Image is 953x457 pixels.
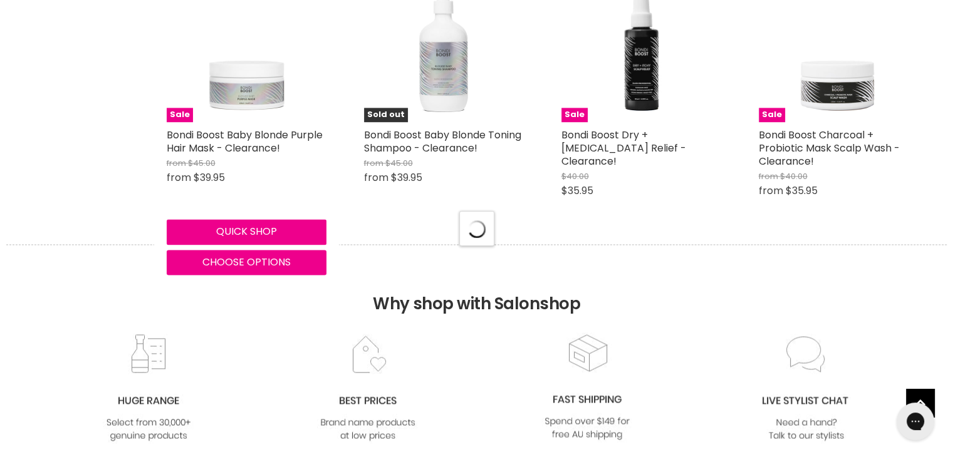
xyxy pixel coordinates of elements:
[561,108,588,122] span: Sale
[786,183,818,198] span: $35.95
[364,170,388,185] span: from
[756,334,857,443] img: chat_c0a1c8f7-3133-4fc6-855f-7264552747f6.jpg
[364,108,408,122] span: Sold out
[167,219,326,244] button: Quick shop
[536,332,638,442] img: fast.jpg
[561,183,593,198] span: $35.95
[167,128,323,155] a: Bondi Boost Baby Blonde Purple Hair Mask - Clearance!
[167,170,191,185] span: from
[167,250,326,275] button: Choose options
[780,170,808,182] span: $40.00
[317,334,419,443] img: prices.jpg
[202,255,291,269] span: Choose options
[364,157,383,169] span: from
[167,108,193,122] span: Sale
[385,157,413,169] span: $45.00
[906,389,934,421] span: Back to top
[364,128,521,155] a: Bondi Boost Baby Blonde Toning Shampoo - Clearance!
[561,170,589,182] span: $40.00
[759,170,778,182] span: from
[98,334,199,443] img: range2_8cf790d4-220e-469f-917d-a18fed3854b6.jpg
[759,128,900,168] a: Bondi Boost Charcoal + Probiotic Mask Scalp Wash - Clearance!
[6,244,947,332] h2: Why shop with Salonshop
[561,128,686,168] a: Bondi Boost Dry + [MEDICAL_DATA] Relief - Clearance!
[188,157,216,169] span: $45.00
[391,170,422,185] span: $39.95
[167,157,186,169] span: from
[759,108,785,122] span: Sale
[759,183,783,198] span: from
[906,389,934,417] a: Back to top
[890,398,940,444] iframe: Gorgias live chat messenger
[194,170,225,185] span: $39.95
